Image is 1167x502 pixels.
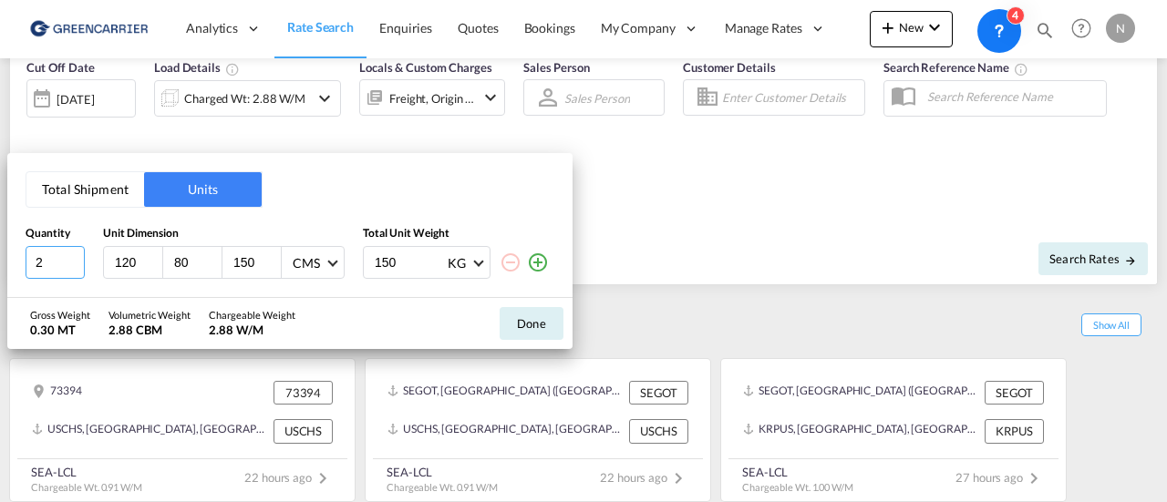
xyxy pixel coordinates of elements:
[500,307,563,340] button: Done
[30,322,90,338] div: 0.30 MT
[209,322,295,338] div: 2.88 W/M
[500,251,522,273] md-icon: icon-minus-circle-outline
[26,226,85,241] div: Quantity
[30,308,90,322] div: Gross Weight
[26,246,85,279] input: Qty
[293,255,320,271] div: CMS
[144,172,262,207] button: Units
[448,255,466,271] div: KG
[209,308,295,322] div: Chargeable Weight
[108,322,191,338] div: 2.88 CBM
[363,226,554,241] div: Total Unit Weight
[172,254,222,271] input: W
[113,254,162,271] input: L
[108,308,191,322] div: Volumetric Weight
[527,251,549,273] md-icon: icon-plus-circle-outline
[373,247,446,278] input: Enter weight
[232,254,281,271] input: H
[103,226,345,241] div: Unit Dimension
[26,172,144,207] button: Total Shipment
